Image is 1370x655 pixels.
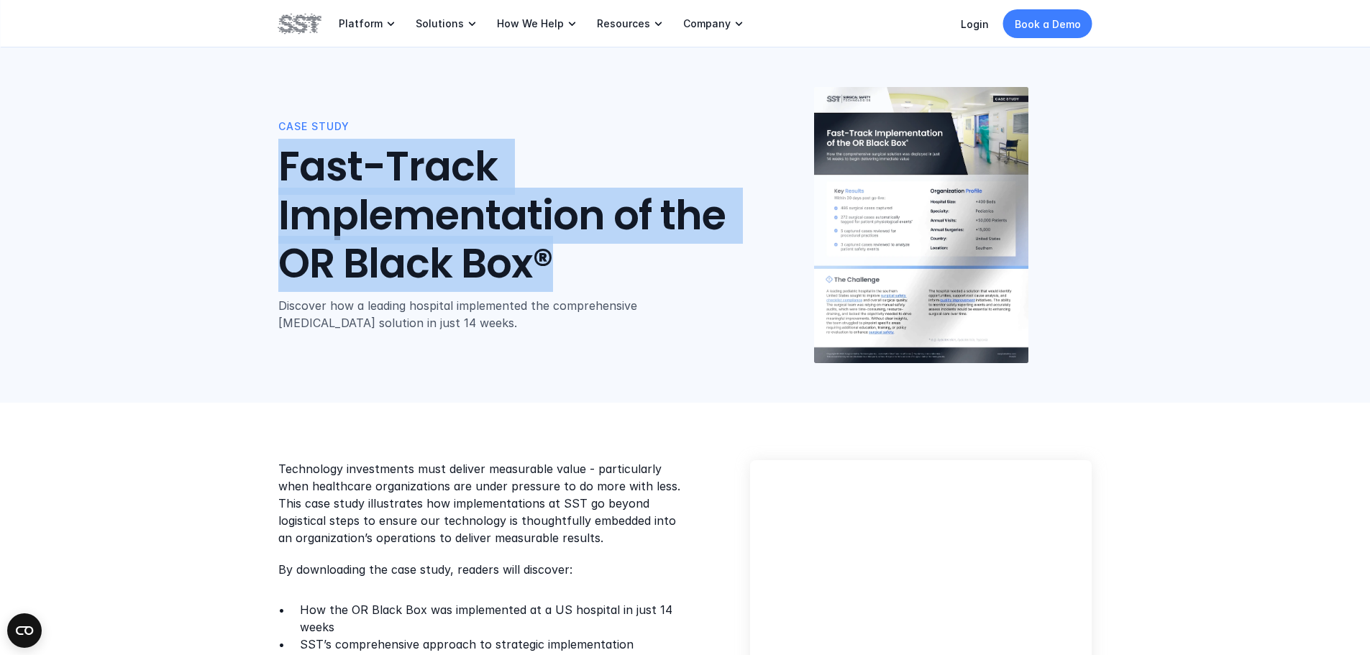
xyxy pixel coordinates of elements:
[416,17,464,30] p: Solutions
[300,636,693,653] p: SST’s comprehensive approach to strategic implementation
[278,297,703,331] p: Discover how a leading hospital implemented the comprehensive [MEDICAL_DATA] solution in just 14 ...
[278,460,693,546] p: Technology investments must deliver measurable value - particularly when healthcare organizations...
[7,613,42,648] button: Open CMP widget
[278,561,693,578] p: By downloading the case study, readers will discover:
[278,119,751,134] p: Case Study
[961,18,989,30] a: Login
[683,17,731,30] p: Company
[597,17,650,30] p: Resources
[497,17,564,30] p: How We Help
[278,143,751,288] h1: Fast-Track Implementation of the OR Black Box®
[1015,17,1081,32] p: Book a Demo
[814,87,1028,364] img: Case study cover image
[300,601,693,636] p: How the OR Black Box was implemented at a US hospital in just 14 weeks
[339,17,383,30] p: Platform
[278,12,321,36] img: SST logo
[1003,9,1092,38] a: Book a Demo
